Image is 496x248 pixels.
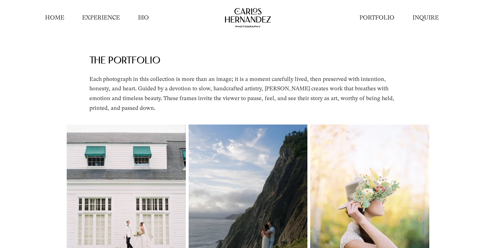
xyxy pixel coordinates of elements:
[138,14,149,22] a: BIO
[89,57,160,66] span: THE PORTFOLiO
[359,14,394,22] a: PORTFOLIO
[45,14,64,22] a: HOME
[82,14,120,22] a: EXPERIENCE
[89,76,394,112] span: Each photograph in this collection is more than an image; it is a moment carefully lived, then pr...
[413,14,439,22] a: INQUIRE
